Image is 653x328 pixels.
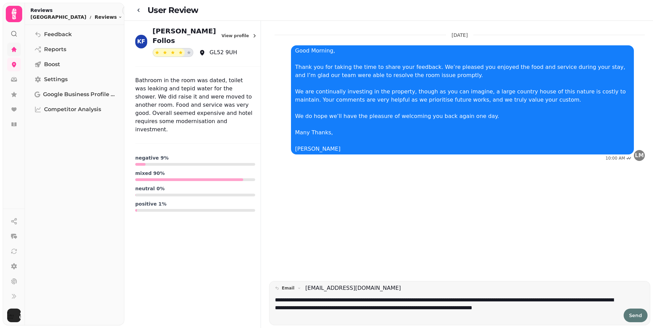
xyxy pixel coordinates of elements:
[30,88,119,101] a: Google Business Profile (Beta)
[30,14,86,20] p: [GEOGRAPHIC_DATA]
[629,313,642,318] span: Send
[148,4,198,17] h2: User Review
[606,155,626,161] div: 10:00 AM
[135,154,169,162] label: negative 9%
[222,34,249,38] span: View profile
[295,129,630,137] p: Many Thanks,
[30,28,119,41] a: Feedback
[30,58,119,71] a: Boost
[177,48,185,57] button: star
[137,39,145,44] span: KF
[25,25,124,325] nav: Tabs
[44,45,66,54] span: Reports
[272,284,304,292] button: email
[635,153,644,158] span: LM
[210,48,237,57] p: GL52 9UH
[30,73,119,86] a: Settings
[135,185,165,192] label: neutral 0%
[30,43,119,56] a: Reports
[44,30,72,39] span: Feedback
[295,63,630,79] p: Thank you for taking the time to share your feedback. We’re pleased you enjoyed the food and serv...
[135,170,165,177] label: mixed 90%
[95,14,122,20] button: Reviews
[169,48,177,57] button: star
[295,88,630,104] p: We are continually investing in the property, though as you can imagine, a large country house of...
[30,7,122,14] h2: Reviews
[153,26,216,45] p: [PERSON_NAME] Follos
[43,90,115,99] span: Google Business Profile (Beta)
[305,284,401,292] a: [EMAIL_ADDRESS][DOMAIN_NAME]
[44,75,68,84] span: Settings
[219,31,261,41] button: View profile
[7,309,21,322] img: User avatar
[153,48,161,57] button: star
[451,32,468,39] p: [DATE]
[44,105,101,114] span: Competitor Analysis
[135,76,261,134] p: Bathroom in the room was dated, toilet was leaking and tepid water for the shower. We did raise i...
[295,112,630,120] p: We do hope we’ll have the pleasure of welcoming you back again one day.
[185,48,193,57] button: star
[6,309,22,322] button: User avatar
[295,47,630,55] p: Good Morning,
[295,145,630,153] p: [PERSON_NAME]
[135,3,148,17] a: go-back
[135,200,167,208] label: positive 1%
[161,48,169,57] button: star
[30,103,119,116] a: Competitor Analysis
[624,309,648,322] button: Send
[44,60,60,69] span: Boost
[30,14,122,20] nav: breadcrumb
